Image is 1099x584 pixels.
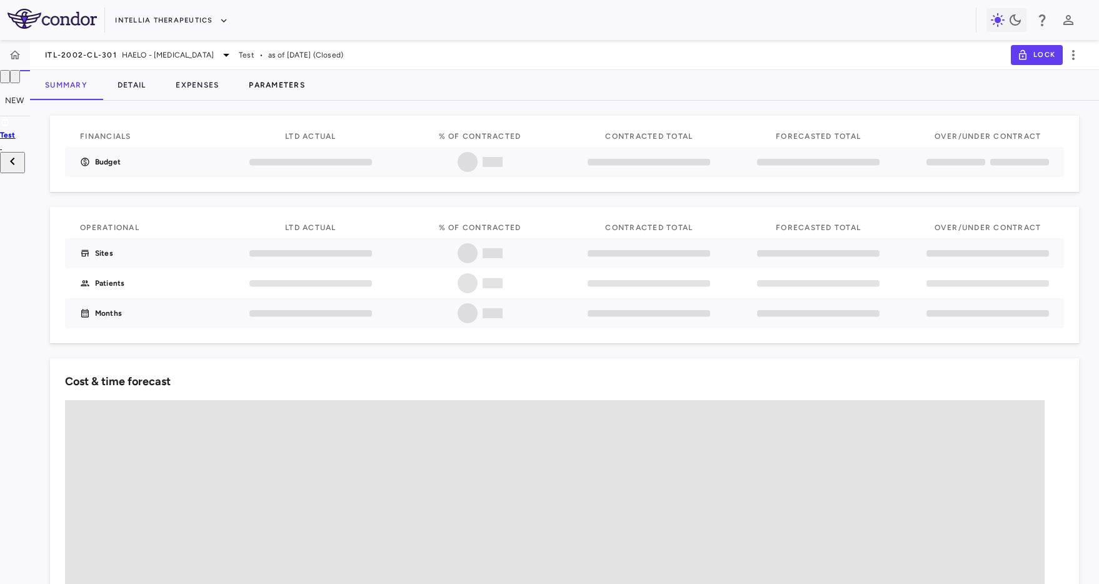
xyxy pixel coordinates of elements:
[95,156,121,168] p: Budget
[95,278,124,289] p: Patients
[935,223,1041,232] span: Over/Under Contract
[234,70,320,100] button: Parameters
[95,248,113,259] p: Sites
[259,49,263,61] span: •
[605,132,693,141] span: Contracted Total
[285,132,336,141] span: LTD actual
[1011,45,1063,65] button: Lock
[103,70,161,100] button: Detail
[776,132,861,141] span: Forecasted Total
[239,49,254,61] span: Test
[80,223,139,232] span: Operational
[439,223,521,232] span: % of Contracted
[122,49,214,61] span: HAELO - [MEDICAL_DATA]
[161,70,234,100] button: Expenses
[80,132,131,141] span: Financials
[605,223,693,232] span: Contracted Total
[439,132,521,141] span: % of Contracted
[115,11,228,31] button: Intellia Therapeutics
[776,223,861,232] span: Forecasted Total
[30,70,103,100] button: Summary
[5,95,24,106] p: NEW
[268,49,343,61] span: as of [DATE] (Closed)
[935,132,1041,141] span: Over/Under Contract
[45,50,117,60] span: ITL-2002-CL-301
[65,373,171,390] h6: Cost & time forecast
[285,223,336,232] span: LTD Actual
[8,9,97,29] img: logo-full-SnFGN8VE.png
[95,308,122,319] p: Months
